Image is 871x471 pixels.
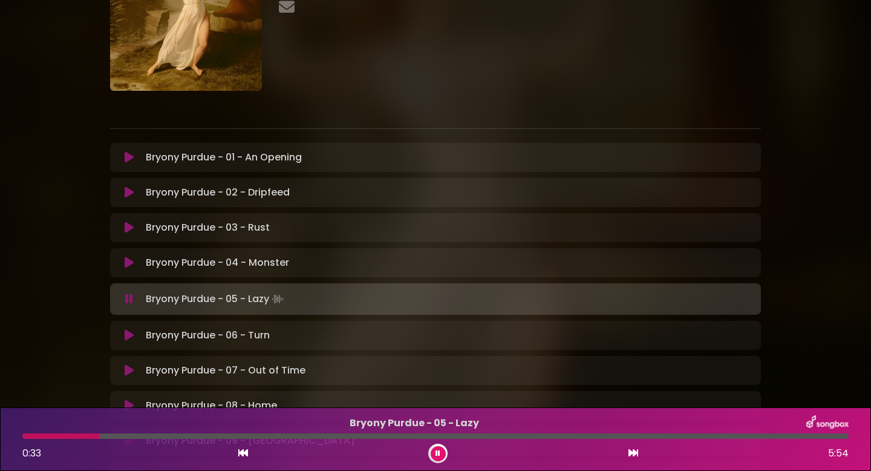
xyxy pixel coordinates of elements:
p: Bryony Purdue - 03 - Rust [146,220,754,235]
p: Bryony Purdue - 05 - Lazy [22,416,806,430]
p: Bryony Purdue - 01 - An Opening [146,150,754,165]
img: waveform4.gif [269,291,286,308]
p: Bryony Purdue - 08 - Home [146,398,754,413]
p: Bryony Purdue - 04 - Monster [146,255,754,270]
p: Bryony Purdue - 06 - Turn [146,328,754,343]
p: Bryony Purdue - 05 - Lazy [146,291,754,308]
span: 0:33 [22,446,41,460]
p: Bryony Purdue - 07 - Out of Time [146,363,754,378]
span: 5:54 [828,446,849,461]
img: songbox-logo-white.png [806,415,849,431]
p: Bryony Purdue - 02 - Dripfeed [146,185,754,200]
